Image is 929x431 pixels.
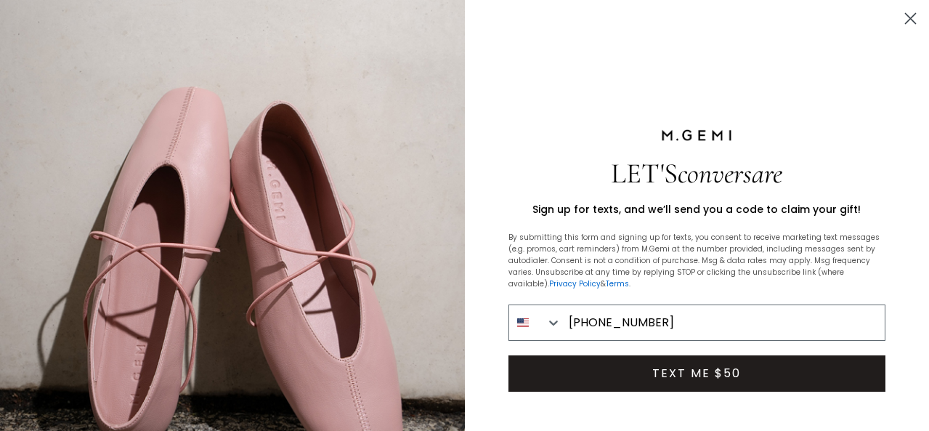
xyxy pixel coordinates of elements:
p: By submitting this form and signing up for texts, you consent to receive marketing text messages ... [508,232,886,290]
span: LET'S [611,156,782,190]
button: Search Countries [509,305,561,340]
img: M.Gemi [660,129,733,142]
a: Terms [606,278,629,289]
img: United States [517,317,529,329]
span: conversare [678,156,782,190]
button: Close dialog [898,6,923,31]
input: Phone Number [561,305,885,340]
button: TEXT ME $50 [508,355,886,392]
a: Privacy Policy [549,278,601,289]
span: Sign up for texts, and we’ll send you a code to claim your gift! [532,202,861,217]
